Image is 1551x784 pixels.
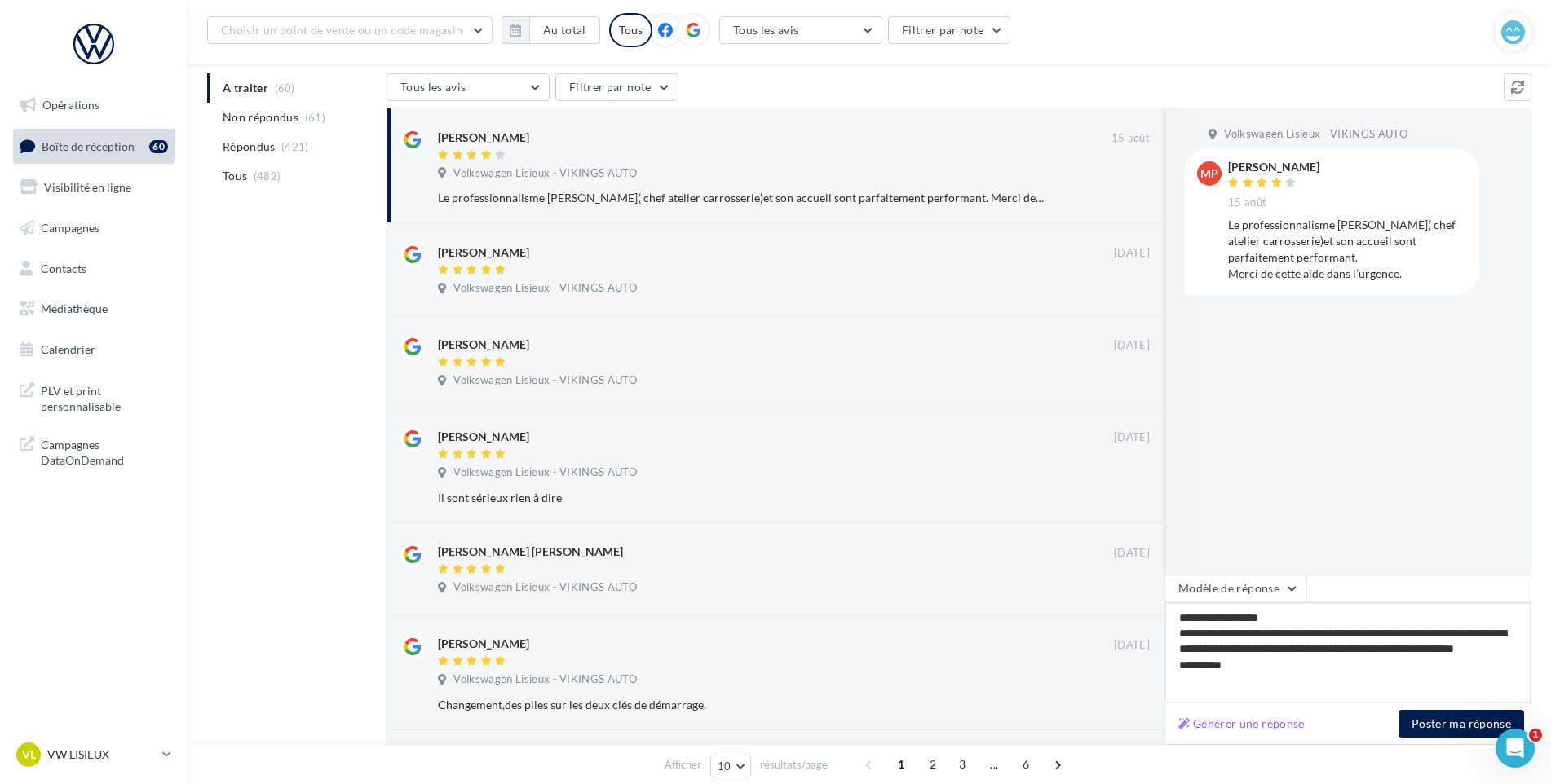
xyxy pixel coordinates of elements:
[438,244,529,261] div: [PERSON_NAME]
[1529,729,1542,742] span: 1
[502,16,600,44] button: Au total
[1114,546,1150,561] span: [DATE]
[42,139,135,152] span: Boîte de réception
[453,166,637,181] span: Volkswagen Lisieux - VIKINGS AUTO
[41,342,95,356] span: Calendrier
[254,170,281,183] span: (482)
[529,16,600,44] button: Au total
[10,373,178,421] a: PLV et print personnalisable
[44,180,131,194] span: Visibilité en ligne
[1228,161,1319,173] div: [PERSON_NAME]
[10,427,178,475] a: Campagnes DataOnDemand
[438,544,623,560] div: [PERSON_NAME] [PERSON_NAME]
[10,333,178,367] a: Calendrier
[305,111,325,124] span: (61)
[438,130,529,146] div: [PERSON_NAME]
[10,211,178,245] a: Campagnes
[888,16,1011,44] button: Filtrer par note
[149,140,168,153] div: 60
[1228,217,1466,282] div: Le professionnalisme [PERSON_NAME]( chef atelier carrosserie)et son accueil sont parfaitement per...
[41,261,86,275] span: Contacts
[1496,729,1535,768] iframe: Intercom live chat
[453,672,637,687] span: Volkswagen Lisieux - VIKINGS AUTO
[438,636,529,652] div: [PERSON_NAME]
[710,755,752,777] button: 10
[1013,751,1039,777] span: 6
[42,98,99,112] span: Opérations
[1114,246,1150,261] span: [DATE]
[1399,710,1524,738] button: Poster ma réponse
[223,109,298,126] span: Non répondus
[609,13,652,47] div: Tous
[719,16,882,44] button: Tous les avis
[1114,430,1150,445] span: [DATE]
[453,373,637,388] span: Volkswagen Lisieux - VIKINGS AUTO
[1111,131,1150,146] span: 15 août
[733,23,799,37] span: Tous les avis
[41,302,108,315] span: Médiathèque
[47,747,156,763] p: VW LISIEUX
[22,747,36,763] span: VL
[438,490,1044,506] div: Il sont sérieux rien à dire
[10,129,178,164] a: Boîte de réception60
[1164,575,1306,602] button: Modèle de réponse
[400,80,466,94] span: Tous les avis
[760,757,828,773] span: résultats/page
[888,751,914,777] span: 1
[438,337,529,353] div: [PERSON_NAME]
[1172,714,1311,733] button: Générer une réponse
[207,16,493,44] button: Choisir un point de vente ou un code magasin
[1224,127,1407,142] span: Volkswagen Lisieux - VIKINGS AUTO
[453,580,637,595] span: Volkswagen Lisieux - VIKINGS AUTO
[981,751,1007,777] span: ...
[920,751,946,777] span: 2
[453,281,637,296] span: Volkswagen Lisieux - VIKINGS AUTO
[1114,638,1150,653] span: [DATE]
[949,751,975,777] span: 3
[223,168,247,184] span: Tous
[41,380,168,415] span: PLV et print personnalisable
[10,88,178,122] a: Opérations
[281,140,309,153] span: (421)
[10,292,178,326] a: Médiathèque
[453,465,637,480] span: Volkswagen Lisieux - VIKINGS AUTO
[438,190,1044,206] div: Le professionnalisme [PERSON_NAME]( chef atelier carrosserie)et son accueil sont parfaitement per...
[221,23,462,37] span: Choisir un point de vente ou un code magasin
[665,757,701,773] span: Afficher
[10,252,178,286] a: Contacts
[438,429,529,445] div: [PERSON_NAME]
[1228,196,1266,210] span: 15 août
[10,170,178,205] a: Visibilité en ligne
[13,739,175,770] a: VL VW LISIEUX
[555,73,678,101] button: Filtrer par note
[1200,165,1218,182] span: MP
[1114,338,1150,353] span: [DATE]
[41,221,99,235] span: Campagnes
[223,139,276,155] span: Répondus
[438,697,1044,713] div: Changement,des piles sur les deux clés de démarrage.
[41,434,168,469] span: Campagnes DataOnDemand
[718,760,731,773] span: 10
[387,73,550,101] button: Tous les avis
